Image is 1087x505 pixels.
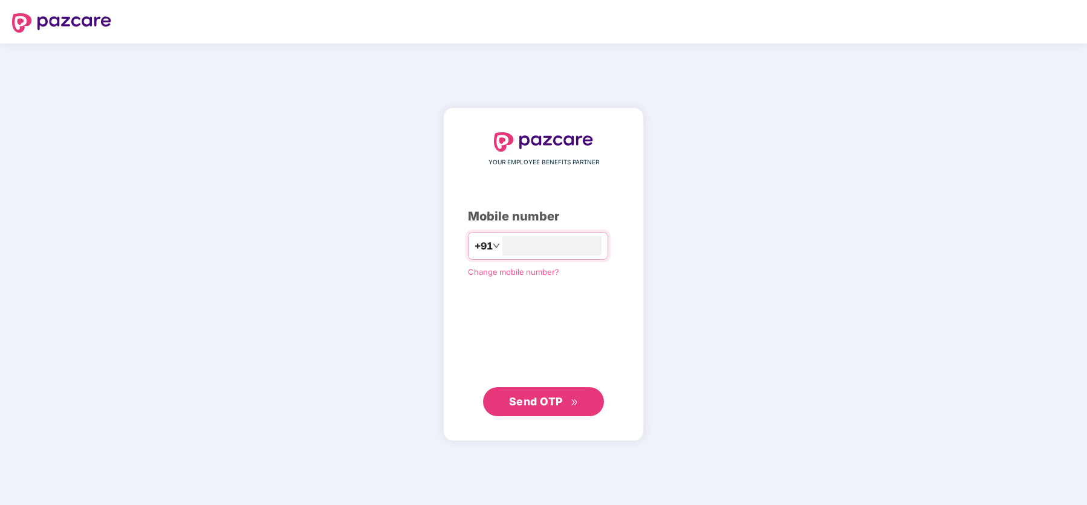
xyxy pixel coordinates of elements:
button: Send OTPdouble-right [483,387,604,416]
span: YOUR EMPLOYEE BENEFITS PARTNER [488,158,599,167]
span: Send OTP [509,395,563,408]
img: logo [494,132,593,152]
div: Mobile number [468,207,619,226]
span: double-right [571,399,579,407]
span: down [493,242,500,249]
img: logo [12,13,111,33]
a: Change mobile number? [468,267,559,277]
span: +91 [475,239,493,254]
